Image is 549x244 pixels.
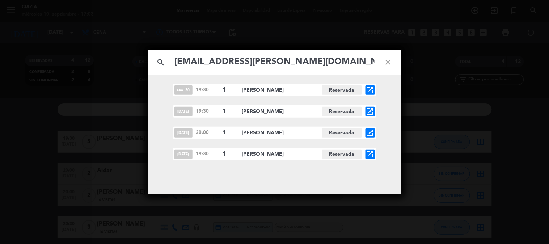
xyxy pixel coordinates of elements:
span: Reservada [322,107,362,116]
span: 1 [223,85,236,95]
span: [PERSON_NAME] [242,86,322,94]
i: close [375,49,401,75]
span: 1 [223,150,236,159]
span: [DATE] [174,107,193,116]
i: open_in_new [366,150,375,159]
span: 1 [223,128,236,138]
span: [PERSON_NAME] [242,108,322,116]
span: [PERSON_NAME] [242,129,322,137]
i: search [148,49,174,75]
i: open_in_new [366,86,375,94]
span: 1 [223,107,236,116]
span: 20:00 [196,129,219,136]
span: 19:30 [196,108,219,115]
span: Reservada [322,85,362,95]
span: [DATE] [174,150,193,159]
span: Reservada [322,128,362,138]
span: Reservada [322,150,362,159]
span: 19:30 [196,86,219,94]
span: ene. 30 [174,85,193,95]
span: [PERSON_NAME] [242,150,322,159]
input: Buscar reservas [174,55,375,70]
span: 19:30 [196,150,219,158]
i: open_in_new [366,129,375,137]
i: open_in_new [366,107,375,116]
span: [DATE] [174,128,193,138]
